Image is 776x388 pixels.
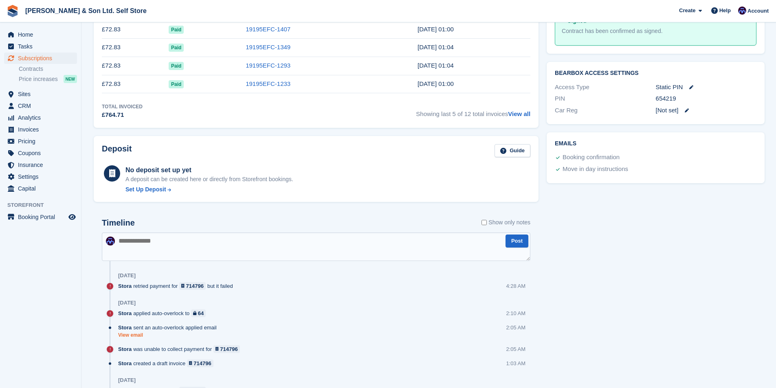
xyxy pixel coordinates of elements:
[102,144,132,158] h2: Deposit
[102,38,169,57] td: £72.83
[118,324,221,331] div: sent an auto-overlock applied email
[506,282,525,290] div: 4:28 AM
[4,41,77,52] a: menu
[18,29,67,40] span: Home
[102,20,169,39] td: £72.83
[246,26,290,33] a: 19195EFC-1407
[118,309,210,317] div: applied auto-overlock to
[246,62,290,69] a: 19195EFC-1293
[118,282,132,290] span: Stora
[747,7,769,15] span: Account
[118,332,221,339] a: View email
[656,106,756,115] div: [Not set]
[125,185,293,194] a: Set Up Deposit
[67,212,77,222] a: Preview store
[4,136,77,147] a: menu
[198,309,204,317] div: 64
[18,159,67,171] span: Insurance
[169,26,184,34] span: Paid
[508,110,530,117] a: View all
[18,147,67,159] span: Coupons
[563,153,620,162] div: Booking confirmation
[22,4,150,18] a: [PERSON_NAME] & Son Ltd. Self Store
[418,80,454,87] time: 2025-04-20 00:00:32 UTC
[193,360,211,367] div: 714796
[4,29,77,40] a: menu
[738,7,746,15] img: Josey Kitching
[18,136,67,147] span: Pricing
[186,282,204,290] div: 714796
[656,83,756,92] div: Static PIN
[506,309,525,317] div: 2:10 AM
[18,183,67,194] span: Capital
[555,94,655,103] div: PIN
[481,218,530,227] label: Show only notes
[7,201,81,209] span: Storefront
[18,100,67,112] span: CRM
[246,44,290,50] a: 19195EFC-1349
[719,7,731,15] span: Help
[118,345,132,353] span: Stora
[118,300,136,306] div: [DATE]
[220,345,237,353] div: 714796
[506,360,525,367] div: 1:03 AM
[118,360,218,367] div: created a draft invoice
[118,282,237,290] div: retried payment for but it failed
[4,171,77,182] a: menu
[555,106,655,115] div: Car Reg
[4,53,77,64] a: menu
[555,83,655,92] div: Access Type
[418,44,454,50] time: 2025-06-20 00:04:00 UTC
[4,147,77,159] a: menu
[18,53,67,64] span: Subscriptions
[4,183,77,194] a: menu
[118,377,136,384] div: [DATE]
[169,62,184,70] span: Paid
[125,175,293,184] p: A deposit can be created here or directly from Storefront bookings.
[118,360,132,367] span: Stora
[4,100,77,112] a: menu
[18,41,67,52] span: Tasks
[64,75,77,83] div: NEW
[679,7,695,15] span: Create
[4,112,77,123] a: menu
[102,110,143,120] div: £764.71
[4,88,77,100] a: menu
[18,112,67,123] span: Analytics
[4,211,77,223] a: menu
[506,235,528,248] button: Post
[555,70,756,77] h2: BearBox Access Settings
[102,57,169,75] td: £72.83
[118,309,132,317] span: Stora
[213,345,240,353] a: 714796
[555,140,756,147] h2: Emails
[18,88,67,100] span: Sites
[102,75,169,93] td: £72.83
[656,94,756,103] div: 654219
[102,103,143,110] div: Total Invoiced
[125,165,293,175] div: No deposit set up yet
[118,345,244,353] div: was unable to collect payment for
[4,159,77,171] a: menu
[191,309,206,317] a: 64
[118,324,132,331] span: Stora
[416,103,530,120] span: Showing last 5 of 12 total invoices
[495,144,530,158] a: Guide
[506,324,525,331] div: 2:05 AM
[7,5,19,17] img: stora-icon-8386f47178a22dfd0bd8f6a31ec36ba5ce8667c1dd55bd0f319d3a0aa187defe.svg
[125,185,166,194] div: Set Up Deposit
[418,26,454,33] time: 2025-07-20 00:00:15 UTC
[481,218,487,227] input: Show only notes
[18,124,67,135] span: Invoices
[118,272,136,279] div: [DATE]
[19,75,58,83] span: Price increases
[169,80,184,88] span: Paid
[18,171,67,182] span: Settings
[179,282,206,290] a: 714796
[19,75,77,83] a: Price increases NEW
[246,80,290,87] a: 19195EFC-1233
[187,360,213,367] a: 714796
[169,44,184,52] span: Paid
[18,211,67,223] span: Booking Portal
[418,62,454,69] time: 2025-05-20 00:04:10 UTC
